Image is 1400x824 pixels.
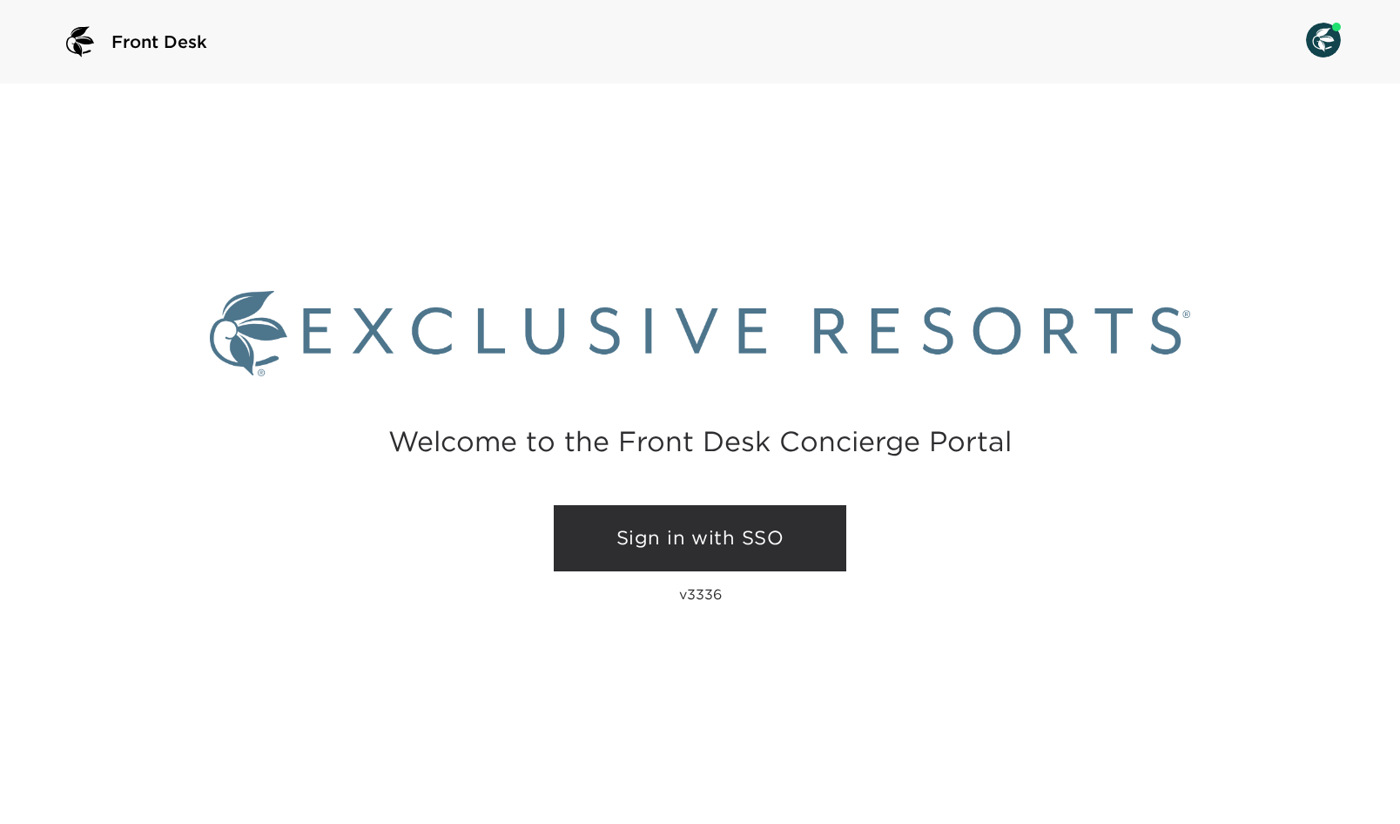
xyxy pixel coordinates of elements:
[111,30,207,54] span: Front Desk
[554,505,846,571] a: Sign in with SSO
[679,585,722,603] p: v3336
[210,291,1190,376] img: Exclusive Resorts logo
[1306,23,1341,57] img: User
[59,21,101,63] img: logo
[388,428,1012,455] h2: Welcome to the Front Desk Concierge Portal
